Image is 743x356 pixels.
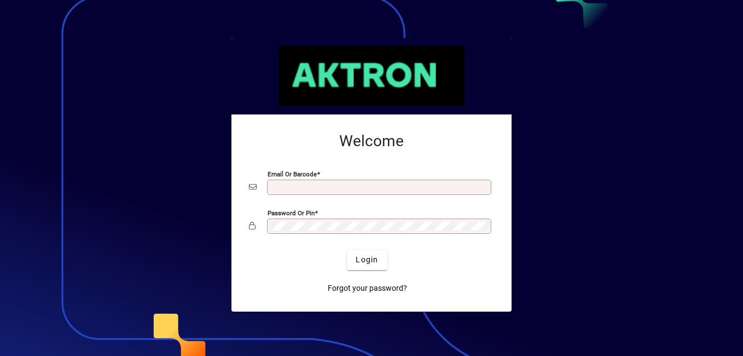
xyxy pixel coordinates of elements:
mat-label: Email or Barcode [268,170,317,177]
a: Forgot your password? [323,279,411,298]
span: Forgot your password? [328,283,407,294]
span: Login [356,254,378,266]
button: Login [347,250,387,270]
h2: Welcome [249,132,494,151]
mat-label: Password or Pin [268,209,315,216]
